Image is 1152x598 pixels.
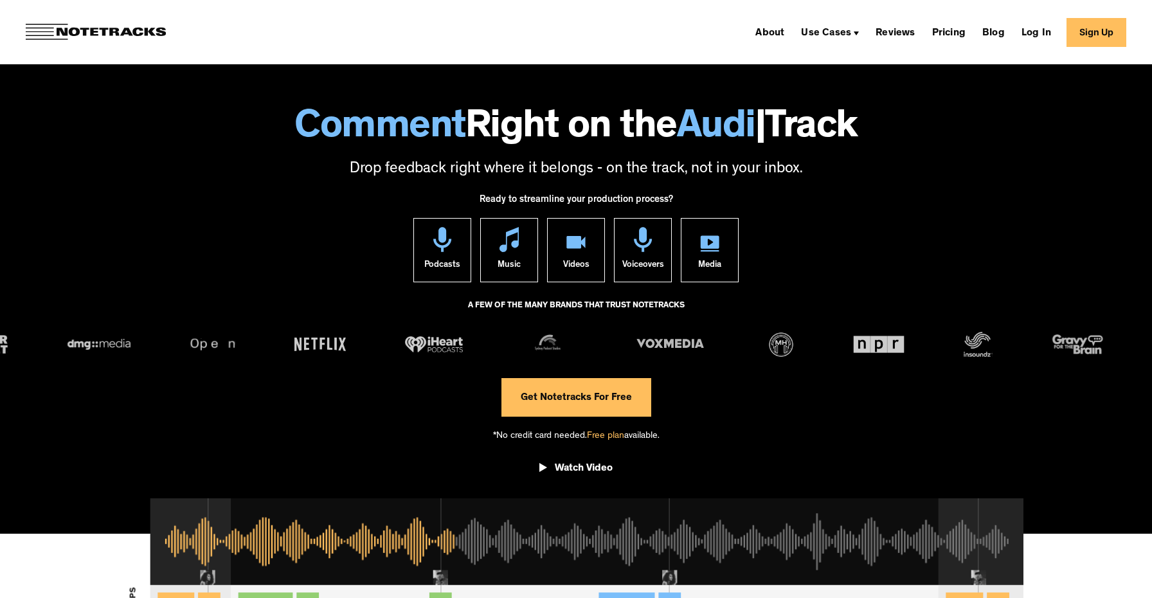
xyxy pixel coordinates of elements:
[614,218,672,282] a: Voiceovers
[555,462,613,475] div: Watch Video
[480,218,538,282] a: Music
[424,252,460,282] div: Podcasts
[563,252,589,282] div: Videos
[587,431,624,441] span: Free plan
[622,252,664,282] div: Voiceovers
[501,378,651,417] a: Get Notetracks For Free
[547,218,605,282] a: Videos
[468,295,685,330] div: A FEW OF THE MANY BRANDS THAT TRUST NOTETRACKS
[1066,18,1126,47] a: Sign Up
[539,453,613,489] a: open lightbox
[698,252,721,282] div: Media
[13,109,1139,149] h1: Right on the Track
[927,22,971,42] a: Pricing
[750,22,789,42] a: About
[413,218,471,282] a: Podcasts
[755,109,766,149] span: |
[294,109,465,149] span: Comment
[870,22,920,42] a: Reviews
[13,159,1139,181] p: Drop feedback right where it belongs - on the track, not in your inbox.
[977,22,1010,42] a: Blog
[1016,22,1056,42] a: Log In
[801,28,851,39] div: Use Cases
[681,218,739,282] a: Media
[677,109,755,149] span: Audi
[480,187,673,218] div: Ready to streamline your production process?
[493,417,660,453] div: *No credit card needed. available.
[796,22,864,42] div: Use Cases
[498,252,521,282] div: Music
